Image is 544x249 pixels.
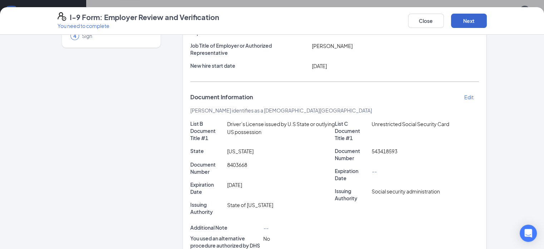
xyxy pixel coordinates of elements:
button: Close [408,14,444,28]
span: Unrestricted Social Security Card [371,121,449,127]
span: 8403668 [227,162,247,168]
p: Issuing Authority [190,201,224,215]
button: Next [451,14,487,28]
span: [DATE] [227,182,242,188]
p: Issuing Authority [334,187,368,202]
span: -- [263,225,268,231]
span: Social security administration [371,188,440,195]
div: Open Intercom Messenger [520,225,537,242]
p: List B Document Title #1 [190,120,224,142]
span: [US_STATE] [227,148,253,154]
span: State of [US_STATE] [227,202,273,208]
span: [PERSON_NAME] [312,43,352,49]
p: Job Title of Employer or Authorized Representative [190,42,309,56]
p: You need to complete [58,22,219,29]
p: Document Number [190,161,224,175]
span: 543418593 [371,148,397,154]
p: Expiration Date [190,181,224,195]
span: Sign [82,32,151,39]
p: List C Document Title #1 [334,120,368,142]
h4: I-9 Form: Employer Review and Verification [70,12,219,22]
span: Driver’s License issued by U.S State or outlying US possession [227,121,334,135]
p: New hire start date [190,62,309,69]
span: 4 [73,32,76,39]
p: State [190,147,224,154]
span: -- [371,168,376,174]
span: [PERSON_NAME] identifies as a [DEMOGRAPHIC_DATA][GEOGRAPHIC_DATA] [190,107,372,114]
svg: FormI9EVerifyIcon [58,12,66,21]
p: Expiration Date [334,167,368,182]
span: Document Information [190,94,253,101]
p: Edit [464,94,473,101]
p: Additional Note [190,224,260,231]
p: Document Number [334,147,368,162]
span: [DATE] [312,63,327,69]
span: No [263,235,270,242]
